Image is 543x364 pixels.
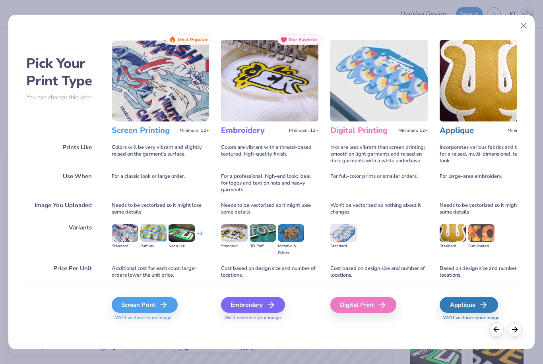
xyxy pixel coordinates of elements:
[330,261,428,283] div: Cost based on design size and number of locations.
[112,140,209,169] div: Colors will be very vibrant and slightly raised on the garment's surface.
[468,224,495,242] img: Sublimated
[112,243,138,250] div: Standard
[112,169,209,198] div: For a classic look or large order.
[140,224,167,242] img: Puff Ink
[112,224,138,242] img: Standard
[112,297,178,313] div: Screen Print
[26,140,100,169] div: Prints Like
[330,297,396,313] div: Digital Print
[26,94,100,101] p: You can change this later.
[330,198,428,220] div: Won't be vectorized so nothing about it changes
[221,140,318,169] div: Colors are vibrant with a thread-based textured, high-quality finish.
[440,243,466,250] div: Standard
[440,297,498,313] div: Applique
[468,243,495,250] div: Sublimated
[169,224,195,242] img: Neon Ink
[330,224,357,242] img: Standard
[221,224,247,242] img: Standard
[440,140,537,169] div: Incorporates various fabrics and threads for a raised, multi-dimensional, textured look.
[26,198,100,220] div: Image You Uploaded
[508,128,537,133] span: Minimum: 12+
[112,198,209,220] div: Needs to be vectorized so it might lose some details
[221,125,286,136] h3: Embroidery
[440,314,537,321] span: We'll vectorize your image.
[330,243,357,250] div: Standard
[26,55,100,90] h2: Pick Your Print Type
[330,140,428,169] div: Inks are less vibrant than screen printing; smooth on light garments and raised on dark garments ...
[398,128,428,133] span: Minimum: 12+
[278,224,304,242] img: Metallic & Glitter
[440,125,504,136] h3: Applique
[250,243,276,250] div: 3D Puff
[221,40,318,121] img: Embroidery
[197,230,202,244] div: + 3
[516,18,531,33] button: Close
[180,128,209,133] span: Minimum: 12+
[221,243,247,250] div: Standard
[440,261,537,283] div: Based on design size and number of locations.
[330,40,428,121] img: Digital Printing
[330,125,395,136] h3: Digital Printing
[112,314,209,321] span: We'll vectorize your image.
[440,224,466,242] img: Standard
[330,169,428,198] div: For full-color prints or smaller orders.
[140,243,167,250] div: Puff Ink
[221,314,318,321] span: We'll vectorize your image.
[221,169,318,198] div: For a professional, high-end look; ideal for logos and text on hats and heavy garments.
[440,169,537,198] div: For large-area embroidery.
[221,198,318,220] div: Needs to be vectorized so it might lose some details
[169,243,195,250] div: Neon Ink
[250,224,276,242] img: 3D Puff
[440,40,537,121] img: Applique
[440,198,537,220] div: Needs to be vectorized so it might lose some details
[112,125,176,136] h3: Screen Printing
[26,169,100,198] div: Use When
[289,37,317,42] span: Our Favorite
[112,261,209,283] div: Additional cost for each color; larger orders lower the unit price.
[221,297,285,313] div: Embroidery
[178,37,208,42] span: Most Popular
[221,261,318,283] div: Cost based on design size and number of locations.
[289,128,318,133] span: Minimum: 12+
[26,261,100,283] div: Price Per Unit
[26,220,100,261] div: Variants
[278,243,304,256] div: Metallic & Glitter
[112,40,209,121] img: Screen Printing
